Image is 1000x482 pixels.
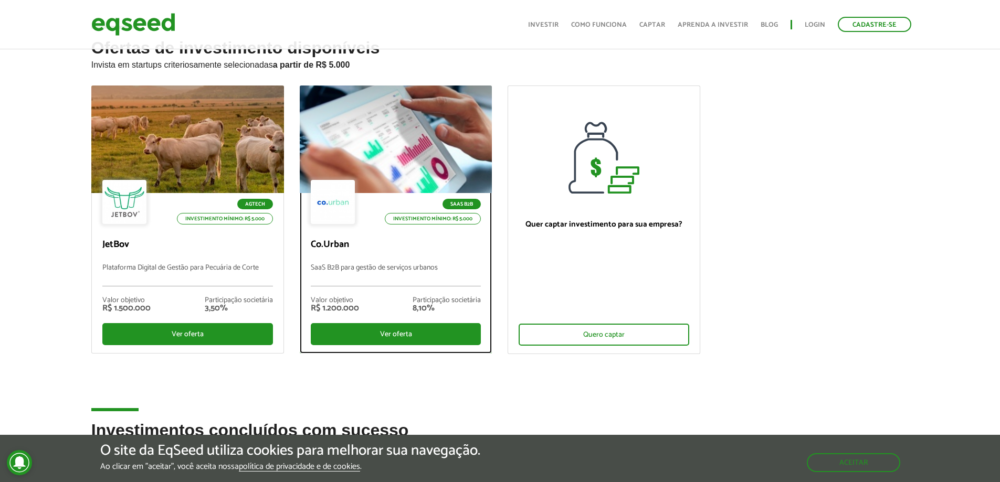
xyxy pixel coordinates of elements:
[311,323,481,345] div: Ver oferta
[311,239,481,251] p: Co.Urban
[311,297,359,304] div: Valor objetivo
[177,213,273,224] p: Investimento mínimo: R$ 5.000
[205,297,273,304] div: Participação societária
[102,239,273,251] p: JetBov
[91,421,909,455] h2: Investimentos concluídos com sucesso
[807,453,900,472] button: Aceitar
[91,85,284,354] a: Agtech Investimento mínimo: R$ 5.000 JetBov Plataforma Digital de Gestão para Pecuária de Corte V...
[91,39,909,85] h2: Ofertas de investimento disponíveis
[571,22,627,28] a: Como funciona
[519,324,689,346] div: Quero captar
[443,199,481,209] p: SaaS B2B
[102,297,151,304] div: Valor objetivo
[805,22,825,28] a: Login
[528,22,559,28] a: Investir
[91,10,175,38] img: EqSeed
[91,57,909,70] p: Invista em startups criteriosamente selecionadas
[678,22,748,28] a: Aprenda a investir
[273,60,350,69] strong: a partir de R$ 5.000
[300,85,492,354] a: SaaS B2B Investimento mínimo: R$ 5.000 Co.Urban SaaS B2B para gestão de serviços urbanos Valor ob...
[838,17,911,32] a: Cadastre-se
[413,304,481,313] div: 8,10%
[205,304,273,313] div: 3,50%
[102,323,273,345] div: Ver oferta
[311,304,359,313] div: R$ 1.200.000
[237,199,273,209] p: Agtech
[761,22,778,28] a: Blog
[100,443,480,459] h5: O site da EqSeed utiliza cookies para melhorar sua navegação.
[311,264,481,286] p: SaaS B2B para gestão de serviços urbanos
[100,462,480,472] p: Ao clicar em "aceitar", você aceita nossa .
[385,213,481,224] p: Investimento mínimo: R$ 5.000
[102,264,273,286] p: Plataforma Digital de Gestão para Pecuária de Corte
[239,463,360,472] a: política de privacidade e de cookies
[519,220,689,229] p: Quer captar investimento para sua empresa?
[102,304,151,313] div: R$ 1.500.000
[639,22,665,28] a: Captar
[413,297,481,304] div: Participação societária
[508,85,700,354] a: Quer captar investimento para sua empresa? Quero captar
